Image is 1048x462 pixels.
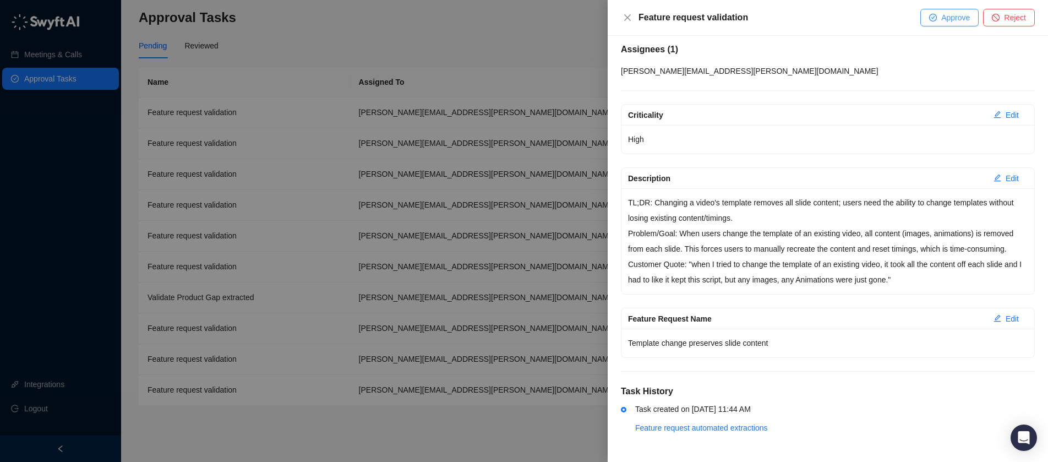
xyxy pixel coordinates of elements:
h5: Task History [621,385,1035,398]
span: close [623,13,632,22]
span: edit [994,314,1001,322]
span: [PERSON_NAME][EMAIL_ADDRESS][PERSON_NAME][DOMAIN_NAME] [621,67,878,75]
p: Problem/Goal: When users change the template of an existing video, all content (images, animation... [628,226,1028,257]
div: Feature request validation [638,11,920,24]
p: High [628,132,1028,147]
span: Reject [1004,12,1026,24]
span: Task created on [DATE] 11:44 AM [635,405,751,414]
div: Open Intercom Messenger [1011,425,1037,451]
span: Approve [941,12,970,24]
div: Criticality [628,109,985,121]
button: Reject [983,9,1035,26]
p: TL;DR: Changing a video's template removes all slide content; users need the ability to change te... [628,195,1028,226]
p: Template change preserves slide content [628,335,1028,351]
span: Edit [1006,109,1019,121]
h5: Assignees ( 1 ) [621,43,1035,56]
button: Edit [985,106,1028,124]
span: Edit [1006,172,1019,184]
span: Edit [1006,313,1019,325]
button: Approve [920,9,979,26]
div: Description [628,172,985,184]
span: check-circle [929,14,937,21]
span: edit [994,111,1001,118]
span: stop [992,14,1000,21]
a: Feature request automated extractions [635,423,767,432]
button: Edit [985,170,1028,187]
div: Feature Request Name [628,313,985,325]
button: Close [621,11,634,24]
span: edit [994,174,1001,182]
button: Edit [985,310,1028,328]
p: Customer Quote: "when I tried to change the template of an existing video, it took all the conten... [628,257,1028,287]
